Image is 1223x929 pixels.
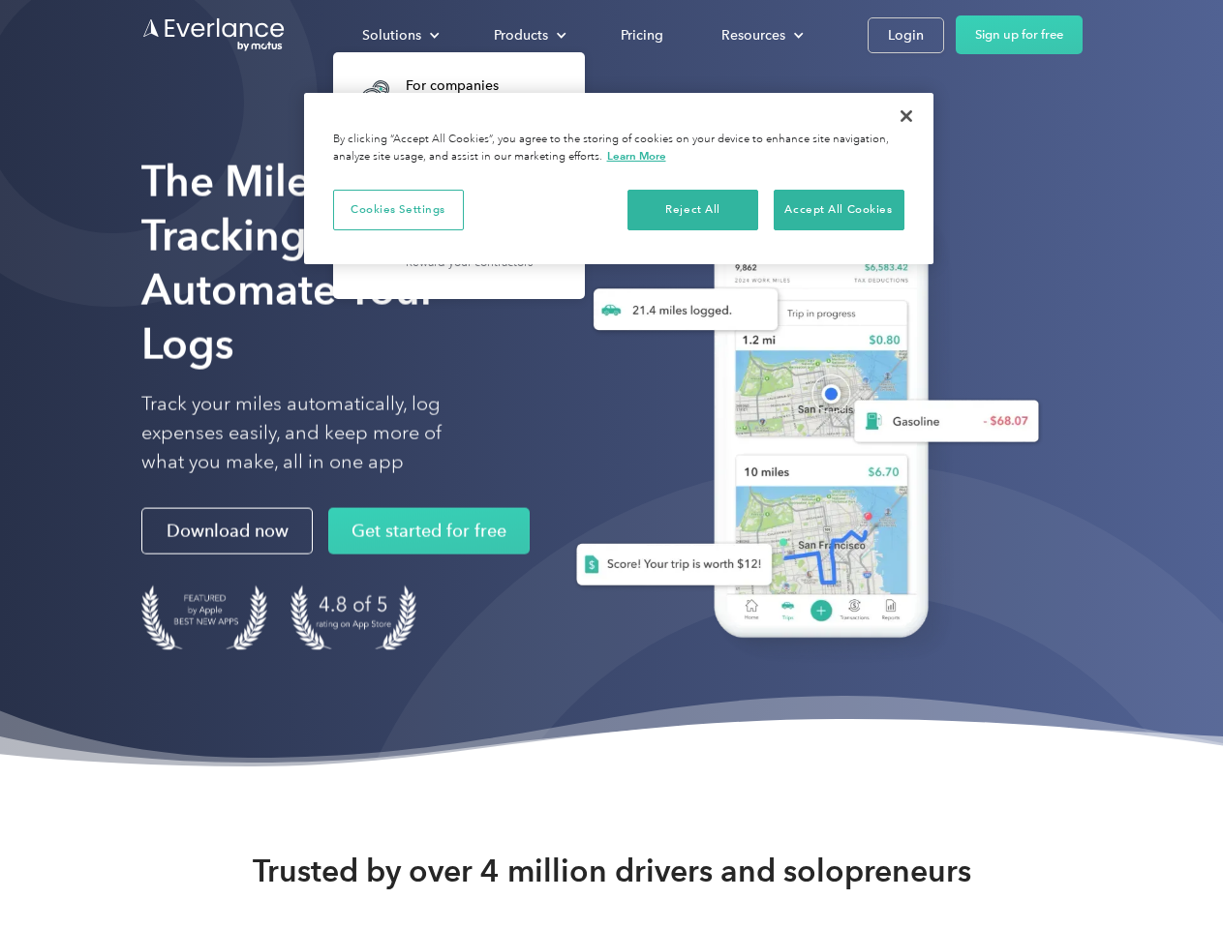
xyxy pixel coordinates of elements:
div: Cookie banner [304,93,933,264]
button: Close [885,95,928,137]
div: For companies [406,76,560,96]
div: Pricing [621,23,663,47]
button: Reject All [627,190,758,230]
div: Resources [721,23,785,47]
nav: Solutions [333,52,585,299]
img: Everlance, mileage tracker app, expense tracking app [545,184,1055,667]
a: Go to homepage [141,16,287,53]
div: Solutions [343,18,455,52]
div: Resources [702,18,819,52]
strong: Trusted by over 4 million drivers and solopreneurs [253,852,971,890]
p: Track your miles automatically, log expenses easily, and keep more of what you make, all in one app [141,390,487,477]
div: Login [888,23,924,47]
div: Products [474,18,582,52]
button: Cookies Settings [333,190,464,230]
div: Products [494,23,548,47]
img: Badge for Featured by Apple Best New Apps [141,585,267,650]
a: More information about your privacy, opens in a new tab [607,149,666,163]
a: Download now [141,508,313,554]
a: Login [868,17,944,53]
a: Pricing [601,18,683,52]
img: 4.9 out of 5 stars on the app store [290,585,416,650]
a: Sign up for free [956,15,1083,54]
div: Privacy [304,93,933,264]
button: Accept All Cookies [774,190,904,230]
a: For companiesEasy vehicle reimbursements [343,64,569,127]
a: Get started for free [328,508,530,554]
div: By clicking “Accept All Cookies”, you agree to the storing of cookies on your device to enhance s... [333,132,904,165]
div: Solutions [362,23,421,47]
